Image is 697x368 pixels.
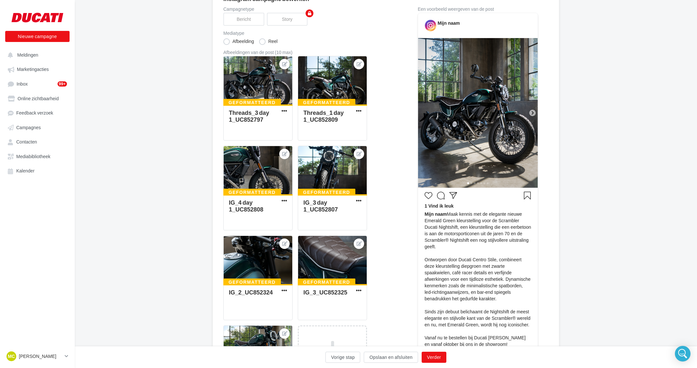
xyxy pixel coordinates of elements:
[8,353,15,360] span: MC
[5,31,70,42] button: Nieuwe campagne
[437,192,445,199] svg: Commenter
[325,352,360,363] button: Vorige stap
[4,78,71,90] a: Inbox99+
[16,168,34,174] span: Kalender
[298,279,355,286] div: Geformatteerd
[18,96,59,101] span: Online zichtbaarheid
[303,289,347,296] div: IG_3_UC852325
[303,199,338,213] div: IG_3 day 1_UC852807
[223,99,281,106] div: Geformatteerd
[259,38,278,45] label: Reel
[4,150,71,162] a: Mediabibliotheek
[17,52,38,58] span: Meldingen
[229,199,263,213] div: IG_4 day 1_UC852808
[16,125,41,130] span: Campagnes
[223,50,397,55] div: Afbeeldingen van de post (10 max)
[298,189,355,196] div: Geformatteerd
[17,81,28,87] span: Inbox
[449,192,457,199] svg: Partager la publication
[523,192,531,199] svg: Enregistrer
[223,279,281,286] div: Geformatteerd
[425,192,432,199] svg: J’aime
[418,7,538,11] div: Een voorbeeld weergeven van de post
[16,154,50,159] span: Mediabibliotheek
[4,136,71,147] a: Contacten
[4,107,71,118] a: Feedback verzoek
[438,20,460,26] div: Mijn naam
[4,63,71,75] a: Marketingacties
[303,109,344,123] div: Threads_1 day 1_UC852809
[425,203,531,211] div: 1 Vind ik leuk
[223,7,397,11] label: Campagnetype
[422,352,446,363] button: Verder
[364,352,418,363] button: Opslaan en afsluiten
[4,49,68,61] button: Meldingen
[16,139,37,145] span: Contacten
[223,38,254,45] label: Afbeelding
[229,109,269,123] div: Threads_3 day 1_UC852797
[223,31,397,35] label: Mediatype
[223,189,281,196] div: Geformatteerd
[4,92,71,104] a: Online zichtbaarheid
[425,211,531,361] span: Maak kennis met de elegante nieuwe Emerald Green kleurstelling voor de Scrambler Ducati Nightshif...
[229,289,273,296] div: IG_2_UC852324
[425,211,447,217] span: Mijn naam
[4,121,71,133] a: Campagnes
[675,346,690,361] div: Open Intercom Messenger
[298,99,355,106] div: Geformatteerd
[17,67,49,72] span: Marketingacties
[19,353,62,360] p: [PERSON_NAME]
[5,350,70,362] a: MC [PERSON_NAME]
[16,110,53,116] span: Feedback verzoek
[4,165,71,176] a: Kalender
[58,81,67,87] div: 99+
